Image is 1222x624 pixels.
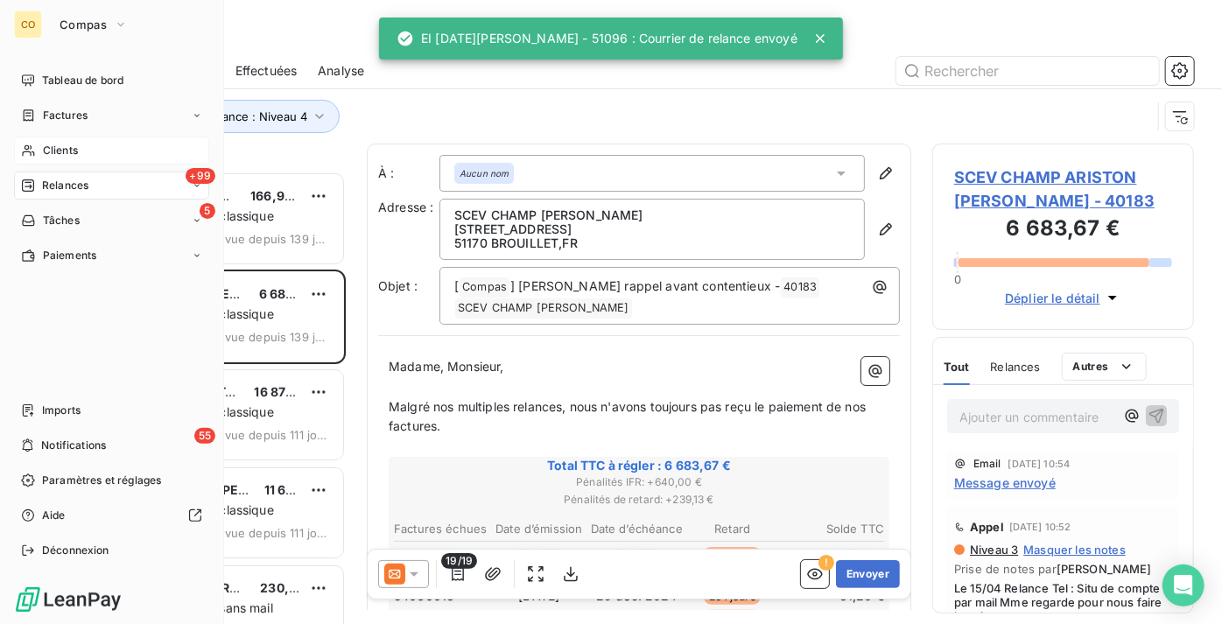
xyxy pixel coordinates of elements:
span: Effectuées [235,62,298,80]
p: SCEV CHAMP [PERSON_NAME] [454,208,850,222]
span: Message envoyé [954,473,1056,492]
span: 5 [200,203,215,219]
input: Rechercher [896,57,1159,85]
span: prévue depuis 111 jours [206,526,329,540]
div: EI [DATE][PERSON_NAME] - 51096 : Courrier de relance envoyé [397,23,797,54]
span: SAS GAUTHIER [PERSON_NAME] & FILS [123,482,362,497]
span: Factures [43,108,88,123]
span: prévue depuis 139 jours [206,232,329,246]
span: Notifications [41,438,106,453]
span: Malgré nos multiples relances, nous n'avons toujours pas reçu le paiement de nos factures. [389,399,869,434]
span: [DATE] 10:52 [1009,522,1071,532]
span: [PERSON_NAME] [1057,562,1152,576]
img: Logo LeanPay [14,585,123,613]
div: Open Intercom Messenger [1162,564,1204,606]
span: 55 [194,428,215,444]
span: Imports [42,403,81,418]
span: 166,90 € [250,188,304,203]
span: 16 876,92 € [254,384,326,399]
span: Appel [970,520,1004,534]
button: Déplier le détail [1000,288,1127,308]
span: Tableau de bord [42,73,123,88]
div: CO [14,11,42,39]
span: Relances [991,360,1041,374]
span: ] [PERSON_NAME] rappel avant contentieux - [510,278,780,293]
span: Compas [460,277,509,298]
span: 0 [954,272,961,286]
span: Niveau 3 [968,543,1018,557]
span: Compas [60,18,107,32]
span: Pénalités de retard : + 239,13 € [391,492,887,508]
span: Objet : [378,278,418,293]
span: prévue depuis 111 jours [206,428,329,442]
button: Autres [1062,353,1147,381]
span: 40183 [781,277,819,298]
th: Retard [686,520,778,538]
span: Tout [944,360,970,374]
a: Aide [14,501,209,529]
span: Paramètres et réglages [42,473,161,488]
em: Aucun nom [460,167,509,179]
td: 427,80 € [780,544,885,564]
span: [ [454,278,459,293]
span: 230,52 € [260,580,316,595]
span: 11 625,20 € [264,482,334,497]
span: Analyse [318,62,364,80]
span: Le 15/04 Relance Tel : Situ de compte par mail Mme regarde pour nous faire le paiement [954,581,1172,623]
span: Pénalités IFR : + 640,00 € [391,474,887,490]
td: [DATE] [588,544,685,564]
h3: 6 683,67 € [954,213,1172,248]
span: Clients [43,143,78,158]
span: SCEV CHAMP ARISTON [PERSON_NAME] - 40183 [954,165,1172,213]
span: 290 jours [703,547,762,563]
span: 19/19 [441,553,477,569]
span: [DATE] 10:54 [1008,459,1071,469]
span: Relances [42,178,88,193]
span: Aide [42,508,66,523]
th: Factures échues [393,520,489,538]
span: Paiements [43,248,96,263]
button: Niveau de relance : Niveau 4 [124,100,340,133]
span: Adresse : [378,200,433,214]
p: 51170 BROUILLET , FR [454,236,850,250]
span: Madame, Monsieur, [389,359,504,374]
span: Prise de notes par [954,562,1172,576]
button: Envoyer [836,560,900,588]
span: Déconnexion [42,543,109,558]
th: Solde TTC [780,520,885,538]
th: Date d’émission [491,520,586,538]
span: +99 [186,168,215,184]
span: Tâches [43,213,80,228]
span: 6 683,67 € [259,286,326,301]
label: À : [378,165,439,182]
span: SCEV CHAMP [PERSON_NAME] [455,298,632,319]
span: Niveau de relance : Niveau 4 [150,109,307,123]
p: [STREET_ADDRESS] [454,222,850,236]
span: 54049019 [394,545,454,563]
span: Email [973,459,1001,469]
span: Masquer les notes [1023,543,1126,557]
span: Déplier le détail [1005,289,1100,307]
th: Date d’échéance [588,520,685,538]
span: prévue depuis 139 jours [206,330,329,344]
span: Total TTC à régler : 6 683,67 € [391,457,887,474]
td: [DATE] [491,544,586,564]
